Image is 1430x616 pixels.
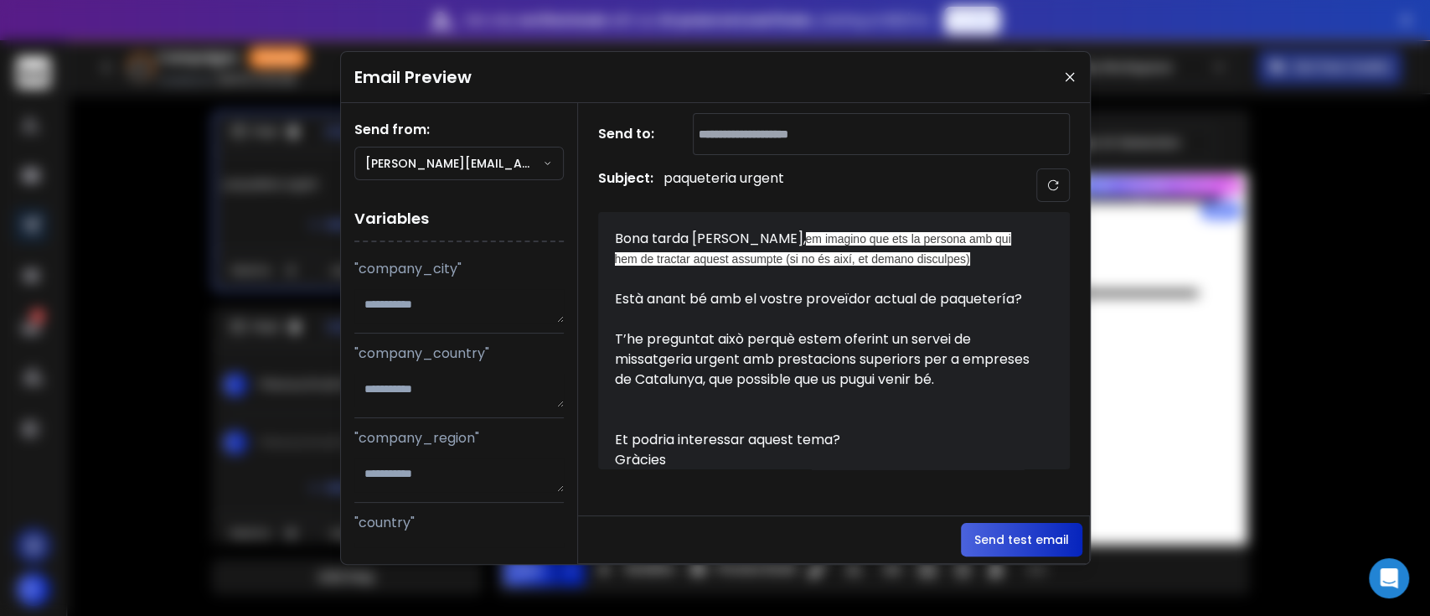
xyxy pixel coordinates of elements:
[615,450,1034,470] div: Gràcies
[663,168,784,202] p: paqueteria urgent
[354,65,472,89] h1: Email Preview
[615,430,1034,450] div: Et podria interessar aquest tema?
[615,289,1034,309] div: Està anant bé amb el vostre proveïdor actual de paquetería?
[354,197,564,242] h1: Variables
[615,229,1034,269] div: Bona tarda [PERSON_NAME],
[365,155,544,172] p: [PERSON_NAME][EMAIL_ADDRESS][DOMAIN_NAME]
[354,120,564,140] h1: Send from:
[598,168,653,202] h1: Subject:
[354,259,564,279] p: "company_city"
[961,523,1082,556] button: Send test email
[354,428,564,448] p: "company_region"
[615,329,1034,390] div: T’he preguntat això perquè estem oferint un servei de missatgeria urgent amb prestacions superior...
[1369,558,1409,598] div: Open Intercom Messenger
[598,124,665,144] h1: Send to:
[354,513,564,533] p: "country"
[354,344,564,364] p: "company_country"
[615,232,1011,266] span: em imagino que ets la persona amb qui hem de tractar aquest assumpte (si no és així, et demano di...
